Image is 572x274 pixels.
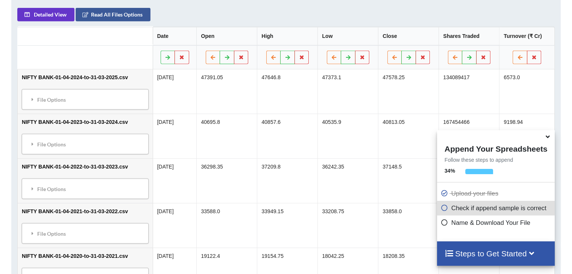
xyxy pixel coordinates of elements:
div: File Options [24,226,146,241]
h4: Append Your Spreadsheets [437,142,555,154]
td: 36242.35 [317,158,378,203]
td: 9198.94 [499,114,554,158]
button: Read All Files Options [76,8,150,21]
td: NIFTY BANK-01-04-2024-to-31-03-2025.csv [18,69,153,114]
td: 36298.35 [196,158,257,203]
td: 33858.0 [378,203,438,248]
td: 167454466 [438,114,499,158]
td: 6573.0 [499,69,554,114]
td: [DATE] [153,114,197,158]
th: Open [196,27,257,45]
th: Low [317,27,378,45]
td: 40813.05 [378,114,438,158]
td: NIFTY BANK-01-04-2022-to-31-03-2023.csv [18,158,153,203]
td: 40695.8 [196,114,257,158]
td: 40857.6 [257,114,317,158]
td: 37209.8 [257,158,317,203]
button: Detailed View [17,8,74,21]
td: NIFTY BANK-01-04-2023-to-31-03-2024.csv [18,114,153,158]
th: Close [378,27,438,45]
td: 40535.9 [317,114,378,158]
td: [DATE] [153,69,197,114]
div: File Options [24,181,146,197]
td: [DATE] [153,203,197,248]
th: Shares Traded [438,27,499,45]
p: Follow these steps to append [437,156,555,164]
p: Name & Download Your File [441,218,553,227]
div: File Options [24,136,146,152]
td: 47646.8 [257,69,317,114]
td: 47373.1 [317,69,378,114]
td: 33208.75 [317,203,378,248]
td: 33949.15 [257,203,317,248]
p: Check if append sample is correct [441,203,553,213]
th: Date [153,27,197,45]
td: 37148.5 [378,158,438,203]
th: High [257,27,317,45]
td: 33588.0 [196,203,257,248]
td: 134089417 [438,69,499,114]
th: Turnover (₹ Cr) [499,27,554,45]
p: Upload your files [441,189,553,198]
td: [DATE] [153,158,197,203]
b: 34 % [445,168,455,174]
h4: Steps to Get Started [445,249,547,258]
td: 47391.05 [196,69,257,114]
td: 47578.25 [378,69,438,114]
td: NIFTY BANK-01-04-2021-to-31-03-2022.csv [18,203,153,248]
div: File Options [24,92,146,107]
